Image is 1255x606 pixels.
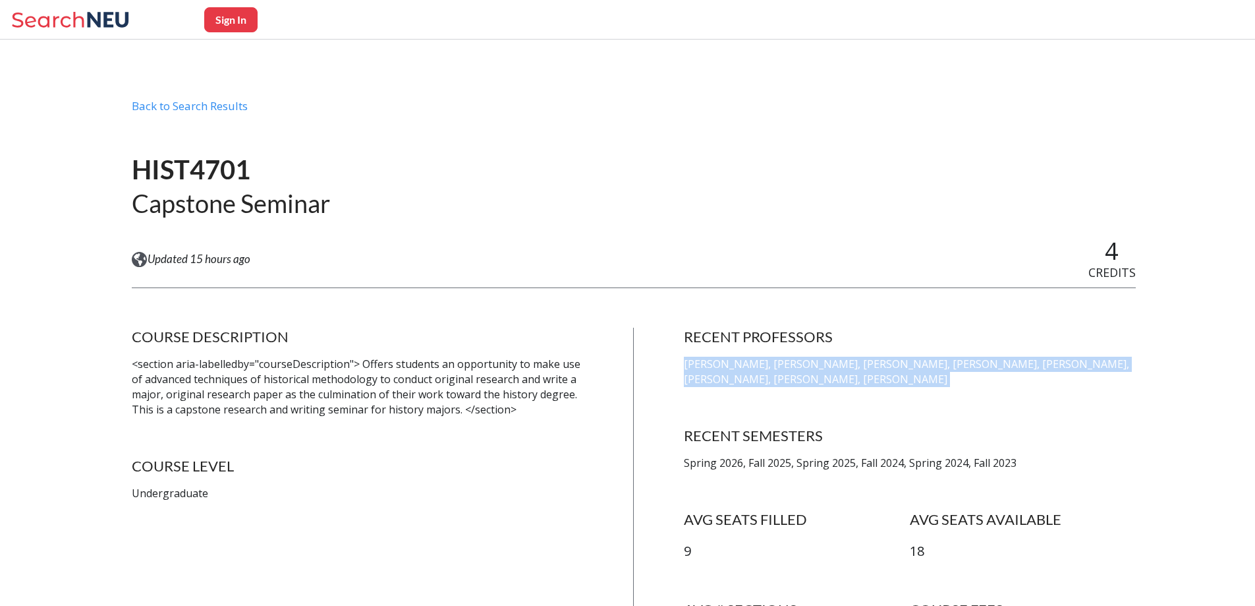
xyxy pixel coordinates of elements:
p: <section aria-labelledby="courseDescription"> Offers students an opportunity to make use of advan... [132,357,584,417]
h4: COURSE LEVEL [132,457,584,475]
span: 4 [1105,235,1119,267]
div: Back to Search Results [132,99,1136,124]
p: Undergraduate [132,486,584,501]
p: 18 [910,542,1136,561]
span: Updated 15 hours ago [148,252,250,266]
h4: COURSE DESCRIPTION [132,328,584,346]
h4: AVG SEATS FILLED [684,510,910,529]
h4: RECENT PROFESSORS [684,328,1136,346]
h4: RECENT SEMESTERS [684,427,1136,445]
p: Spring 2026, Fall 2025, Spring 2025, Fall 2024, Spring 2024, Fall 2023 [684,456,1136,471]
h4: AVG SEATS AVAILABLE [910,510,1136,529]
span: CREDITS [1088,264,1136,280]
button: Sign In [204,7,258,32]
p: [PERSON_NAME], [PERSON_NAME], [PERSON_NAME], [PERSON_NAME], [PERSON_NAME], [PERSON_NAME], [PERSON... [684,357,1136,387]
p: 9 [684,542,910,561]
h1: HIST4701 [132,153,330,187]
h2: Capstone Seminar [132,187,330,220]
